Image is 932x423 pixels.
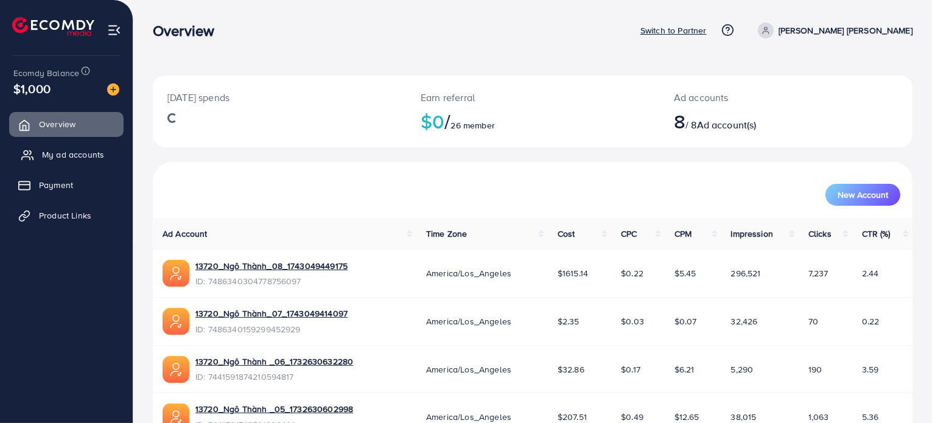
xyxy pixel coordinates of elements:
[9,142,124,167] a: My ad accounts
[107,23,121,37] img: menu
[674,411,699,423] span: $12.65
[163,228,208,240] span: Ad Account
[674,315,697,327] span: $0.07
[426,228,467,240] span: Time Zone
[107,83,119,96] img: image
[426,267,511,279] span: America/Los_Angeles
[825,184,900,206] button: New Account
[862,228,891,240] span: CTR (%)
[42,149,104,161] span: My ad accounts
[153,22,224,40] h3: Overview
[163,260,189,287] img: ic-ads-acc.e4c84228.svg
[640,23,707,38] p: Switch to Partner
[195,307,348,320] a: 13720_Ngô Thành_07_1743049414097
[753,23,913,38] a: [PERSON_NAME] [PERSON_NAME]
[163,308,189,335] img: ic-ads-acc.e4c84228.svg
[674,228,692,240] span: CPM
[13,67,79,79] span: Ecomdy Balance
[808,315,818,327] span: 70
[195,323,348,335] span: ID: 7486340159299452929
[9,112,124,136] a: Overview
[558,267,588,279] span: $1615.14
[426,363,511,376] span: America/Los_Angeles
[779,23,913,38] p: [PERSON_NAME] [PERSON_NAME]
[621,363,640,376] span: $0.17
[39,179,73,191] span: Payment
[426,411,511,423] span: America/Los_Angeles
[167,90,391,105] p: [DATE] spends
[731,315,758,327] span: 32,426
[558,315,580,327] span: $2.35
[426,315,511,327] span: America/Los_Angeles
[862,267,879,279] span: 2.44
[621,315,644,327] span: $0.03
[39,209,91,222] span: Product Links
[9,203,124,228] a: Product Links
[674,90,835,105] p: Ad accounts
[195,275,348,287] span: ID: 7486340304778756097
[195,260,348,272] a: 13720_Ngô Thành_08_1743049449175
[697,118,757,131] span: Ad account(s)
[674,107,685,135] span: 8
[421,90,645,105] p: Earn referral
[451,119,495,131] span: 26 member
[195,355,353,368] a: 13720_Ngô Thành _06_1732630632280
[558,228,575,240] span: Cost
[731,228,774,240] span: Impression
[674,363,695,376] span: $6.21
[39,118,75,130] span: Overview
[731,411,757,423] span: 38,015
[621,267,643,279] span: $0.22
[808,267,829,279] span: 7,237
[621,228,637,240] span: CPC
[862,411,879,423] span: 5.36
[674,267,696,279] span: $5.45
[731,363,754,376] span: 5,290
[621,411,643,423] span: $0.49
[808,411,829,423] span: 1,063
[195,371,353,383] span: ID: 7441591874210594817
[731,267,761,279] span: 296,521
[12,17,94,36] img: logo
[558,411,587,423] span: $207.51
[9,173,124,197] a: Payment
[195,403,353,415] a: 13720_Ngô Thành _05_1732630602998
[444,107,450,135] span: /
[862,315,880,327] span: 0.22
[808,363,822,376] span: 190
[13,80,51,97] span: $1,000
[674,110,835,133] h2: / 8
[808,228,832,240] span: Clicks
[163,356,189,383] img: ic-ads-acc.e4c84228.svg
[558,363,584,376] span: $32.86
[838,191,888,199] span: New Account
[862,363,879,376] span: 3.59
[421,110,645,133] h2: $0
